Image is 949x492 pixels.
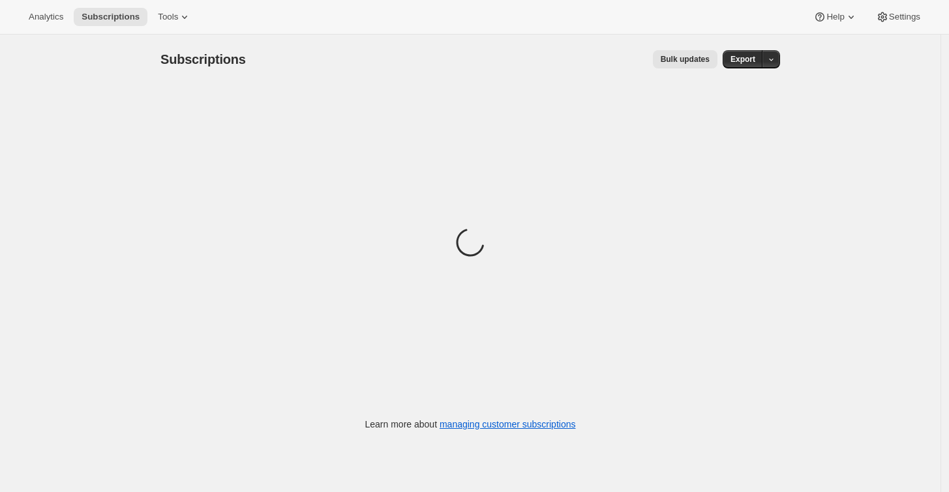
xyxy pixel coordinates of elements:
[723,50,763,68] button: Export
[82,12,140,22] span: Subscriptions
[21,8,71,26] button: Analytics
[889,12,920,22] span: Settings
[160,52,246,66] span: Subscriptions
[29,12,63,22] span: Analytics
[661,54,710,65] span: Bulk updates
[826,12,844,22] span: Help
[868,8,928,26] button: Settings
[158,12,178,22] span: Tools
[653,50,717,68] button: Bulk updates
[731,54,755,65] span: Export
[440,419,576,429] a: managing customer subscriptions
[365,418,576,431] p: Learn more about
[806,8,865,26] button: Help
[74,8,147,26] button: Subscriptions
[150,8,199,26] button: Tools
